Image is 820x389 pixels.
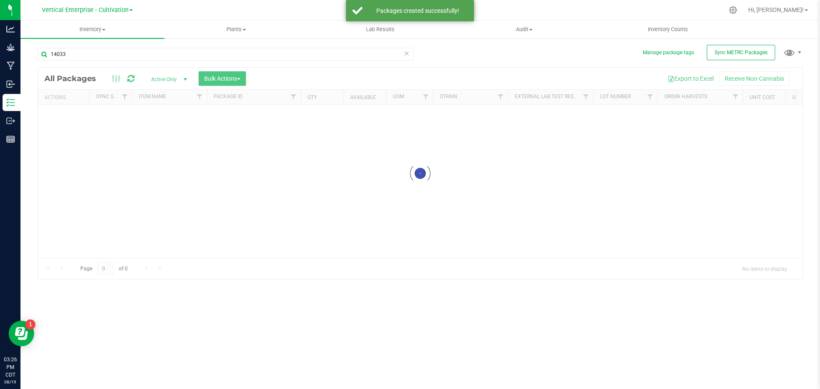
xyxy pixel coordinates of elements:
span: Lab Results [354,26,406,33]
inline-svg: Manufacturing [6,61,15,70]
inline-svg: Outbound [6,117,15,125]
inline-svg: Analytics [6,25,15,33]
a: Plants [164,20,308,38]
span: Vertical Enterprise - Cultivation [42,6,129,14]
a: Audit [452,20,596,38]
a: Inventory Counts [596,20,740,38]
span: Plants [165,26,308,33]
div: Packages created successfully! [367,6,468,15]
span: Audit [453,26,596,33]
span: Inventory [20,26,164,33]
inline-svg: Grow [6,43,15,52]
iframe: Resource center unread badge [25,319,35,330]
iframe: Resource center [9,321,34,346]
input: Search Package ID, Item Name, SKU, Lot or Part Number... [38,48,414,61]
button: Sync METRC Packages [707,45,775,60]
p: 08/19 [4,379,17,385]
inline-svg: Inventory [6,98,15,107]
span: Clear [404,48,410,59]
div: Manage settings [728,6,738,14]
button: Manage package tags [643,49,694,56]
inline-svg: Inbound [6,80,15,88]
span: Inventory Counts [636,26,700,33]
inline-svg: Reports [6,135,15,143]
span: Sync METRC Packages [715,50,767,56]
p: 03:26 PM CDT [4,356,17,379]
span: Hi, [PERSON_NAME]! [748,6,804,13]
a: Inventory [20,20,164,38]
a: Lab Results [308,20,452,38]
